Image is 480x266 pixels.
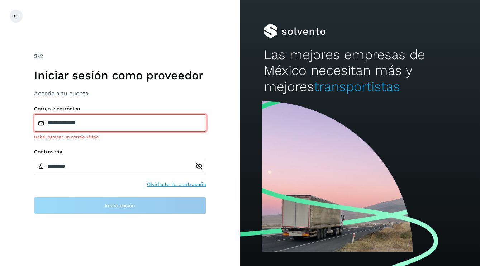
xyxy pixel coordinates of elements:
[34,52,206,61] div: /2
[34,134,206,140] div: Debe ingresar un correo válido.
[264,47,456,95] h2: Las mejores empresas de México necesitan más y mejores
[34,106,206,112] label: Correo electrónico
[314,79,400,94] span: transportistas
[34,68,206,82] h1: Iniciar sesión como proveedor
[34,53,37,60] span: 2
[34,149,206,155] label: Contraseña
[105,203,135,208] span: Inicia sesión
[147,181,206,188] a: Olvidaste tu contraseña
[34,197,206,214] button: Inicia sesión
[34,90,206,97] h3: Accede a tu cuenta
